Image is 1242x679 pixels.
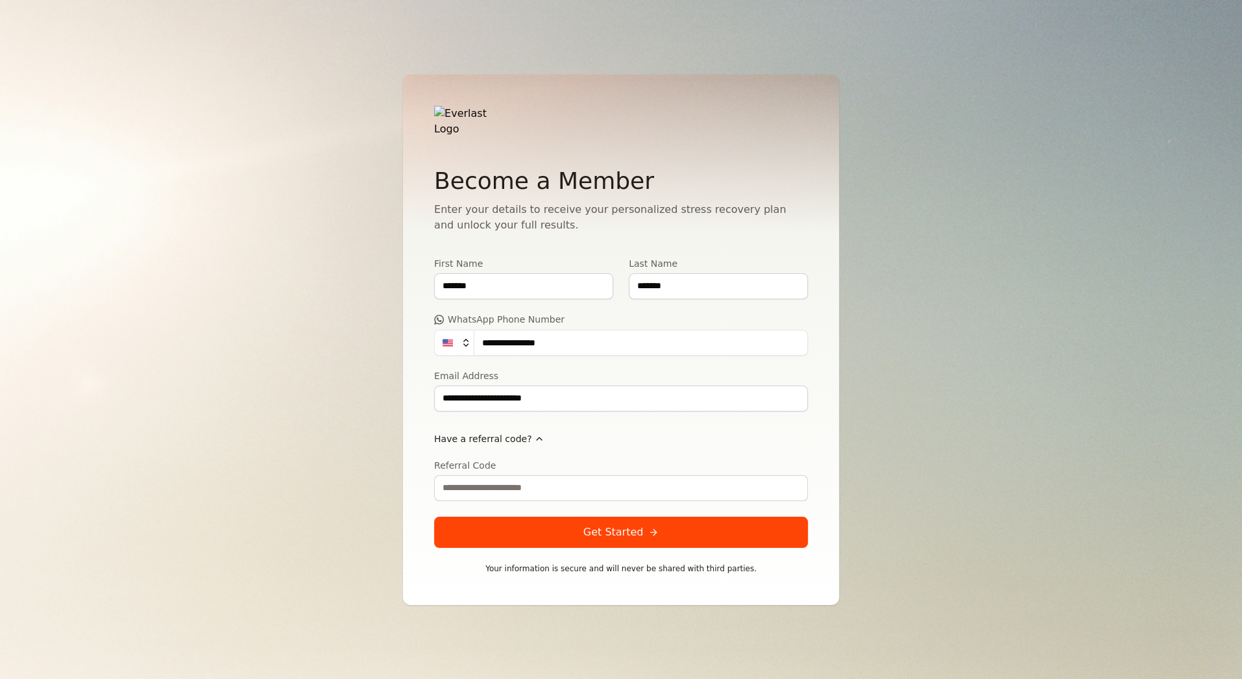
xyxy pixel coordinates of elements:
[434,259,613,268] label: First Name
[434,371,808,380] label: Email Address
[434,432,531,445] span: Have a referral code?
[434,106,505,137] img: Everlast Logo
[434,563,808,574] p: Your information is secure and will never be shared with third parties.
[434,461,808,470] label: Referral Code
[629,259,808,268] label: Last Name
[434,427,544,451] button: Have a referral code?
[583,525,659,540] div: Get Started
[434,517,808,548] button: Get Started
[434,315,808,325] label: WhatsApp Phone Number
[434,168,808,194] h2: Become a Member
[434,202,808,233] p: Enter your details to receive your personalized stress recovery plan and unlock your full results.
